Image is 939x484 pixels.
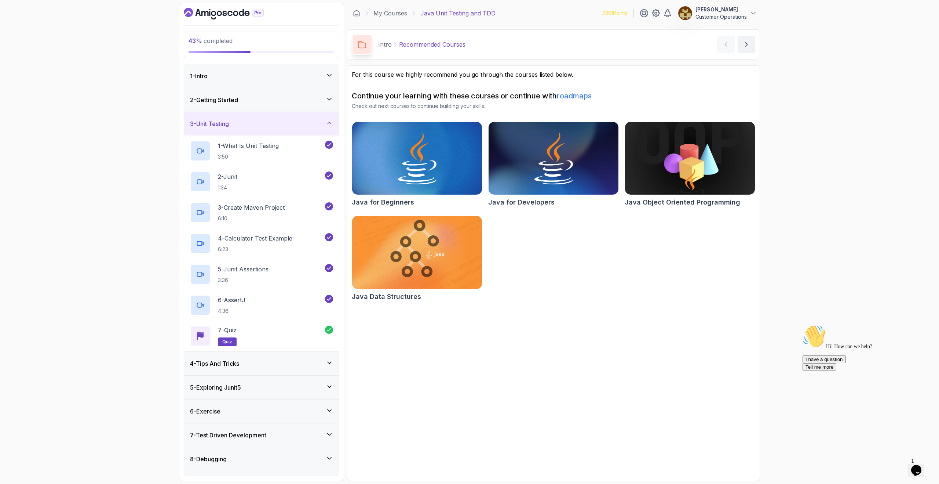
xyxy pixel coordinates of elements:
iframe: chat widget [908,455,932,477]
a: Java for Developers cardJava for Developers [488,122,619,207]
h3: 5 - Exploring Junit5 [190,383,241,392]
p: 2 - Junit [218,172,237,181]
a: Dashboard [353,10,360,17]
img: Java Object Oriented Programming card [625,122,755,195]
button: 7-Test Driven Development [184,423,339,447]
h3: 3 - Unit Testing [190,119,229,128]
img: Java for Beginners card [352,122,482,195]
h2: Java for Developers [488,197,555,207]
button: next content [738,36,755,53]
span: Hi! How can we help? [3,22,73,28]
button: 8-Debugging [184,447,339,471]
img: Java for Developers card [489,122,618,195]
h3: 4 - Tips And Tricks [190,359,239,368]
span: completed [189,37,233,44]
button: previous content [717,36,735,53]
p: Recommended Courses [399,40,465,49]
p: 7 - Quiz [218,326,237,335]
p: [PERSON_NAME] [695,6,747,13]
h3: 8 - Debugging [190,455,227,463]
button: 3-Create Maven Project6:10 [190,202,333,223]
h2: Java for Beginners [352,197,414,207]
p: 3:50 [218,153,279,160]
button: 6-AssertJ4:36 [190,295,333,315]
h3: 1 - Intro [190,72,208,80]
button: 4-Tips And Tricks [184,352,339,375]
a: Java Object Oriented Programming cardJava Object Oriented Programming [625,122,755,207]
p: 3:36 [218,277,268,284]
button: I have a question [3,34,46,41]
img: Java Data Structures card [352,216,482,289]
p: Check out next courses to continue building your skills. [352,102,755,110]
p: Java Unit Testing and TDD [420,9,496,18]
button: 4-Calculator Test Example6:23 [190,233,333,254]
img: user profile image [678,6,692,20]
button: 5-Exploring Junit5 [184,376,339,399]
p: 4 - Calculator Test Example [218,234,292,243]
a: roadmaps [557,91,592,100]
button: 2-Junit1:34 [190,171,333,192]
button: 1-Intro [184,64,339,88]
button: 3-Unit Testing [184,112,339,136]
p: For this course we highly recommend you go through the courses listed below. [352,70,755,79]
h3: 2 - Getting Started [190,95,238,104]
h2: Continue your learning with these courses or continue with [352,91,755,101]
a: Java for Beginners cardJava for Beginners [352,122,482,207]
button: 1-What Is Unit Testing3:50 [190,141,333,161]
a: Dashboard [184,8,281,19]
p: 6:23 [218,246,292,253]
p: 3 - Create Maven Project [218,203,285,212]
button: user profile image[PERSON_NAME]Customer Operations [678,6,757,21]
p: 1:34 [218,184,237,191]
p: 6:10 [218,215,285,222]
p: 4:36 [218,307,245,315]
button: 6-Exercise [184,400,339,423]
button: 7-Quizquiz [190,326,333,346]
a: My Courses [373,9,407,18]
h2: Java Data Structures [352,292,421,302]
p: 1 - What Is Unit Testing [218,141,279,150]
p: Intro [378,40,392,49]
div: 👋Hi! How can we help?I have a questionTell me more [3,3,135,49]
p: Customer Operations [695,13,747,21]
h2: Java Object Oriented Programming [625,197,740,207]
p: 2351 Points [602,10,628,17]
iframe: chat widget [800,322,932,451]
button: 2-Getting Started [184,88,339,112]
button: Tell me more [3,41,37,49]
span: 43 % [189,37,202,44]
p: 5 - Junit Assertions [218,265,268,274]
button: 5-Junit Assertions3:36 [190,264,333,285]
img: :wave: [3,3,26,26]
p: 6 - AssertJ [218,296,245,304]
span: quiz [222,339,232,345]
h3: 7 - Test Driven Development [190,431,266,440]
h3: 6 - Exercise [190,407,220,416]
a: Java Data Structures cardJava Data Structures [352,216,482,301]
